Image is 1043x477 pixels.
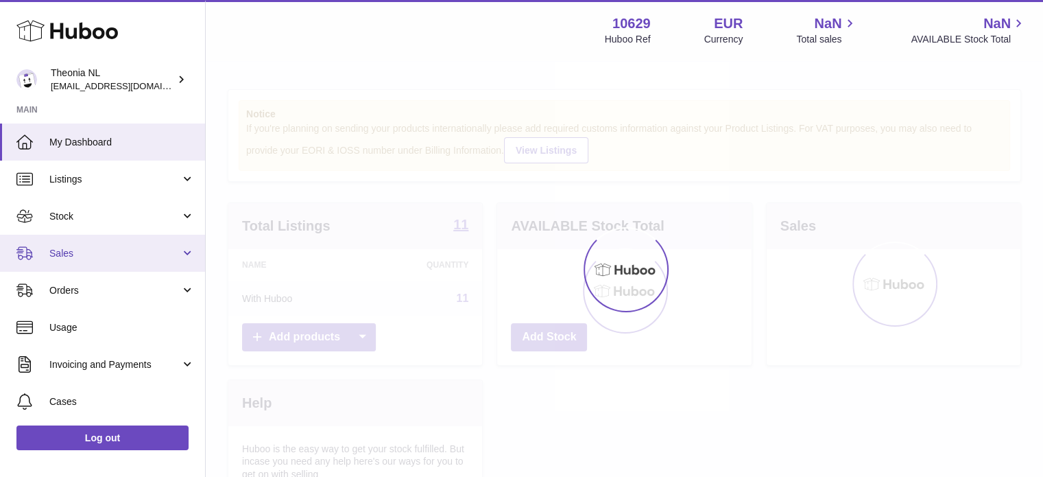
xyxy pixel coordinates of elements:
span: Invoicing and Payments [49,358,180,371]
span: NaN [983,14,1011,33]
span: [EMAIL_ADDRESS][DOMAIN_NAME] [51,80,202,91]
span: Usage [49,321,195,334]
a: Log out [16,426,189,450]
div: Huboo Ref [605,33,651,46]
div: Currency [704,33,743,46]
strong: 10629 [612,14,651,33]
a: NaN Total sales [796,14,857,46]
span: My Dashboard [49,136,195,149]
span: Sales [49,247,180,260]
div: Theonia NL [51,67,174,93]
strong: EUR [714,14,743,33]
a: NaN AVAILABLE Stock Total [911,14,1027,46]
span: Orders [49,284,180,297]
span: NaN [814,14,841,33]
span: Total sales [796,33,857,46]
img: info@wholesomegoods.eu [16,69,37,90]
span: Listings [49,173,180,186]
span: AVAILABLE Stock Total [911,33,1027,46]
span: Stock [49,210,180,223]
span: Cases [49,395,195,408]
